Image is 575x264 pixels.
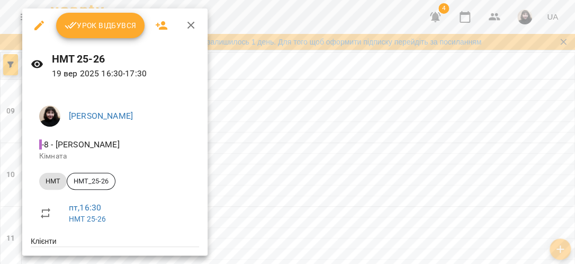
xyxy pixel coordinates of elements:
[39,139,122,149] span: - 8 - [PERSON_NAME]
[39,177,67,186] span: НМТ
[52,51,200,67] h6: НМТ 25-26
[67,173,115,190] div: НМТ_25-26
[69,111,133,121] a: [PERSON_NAME]
[67,177,115,186] span: НМТ_25-26
[52,67,200,80] p: 19 вер 2025 16:30 - 17:30
[65,19,137,32] span: Урок відбувся
[69,203,101,213] a: пт , 16:30
[39,105,60,127] img: 0a61607298d7f4214e89c374ad152ad2.jpg
[39,151,191,162] p: Кімната
[56,13,145,38] button: Урок відбувся
[69,215,106,223] a: НМТ 25-26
